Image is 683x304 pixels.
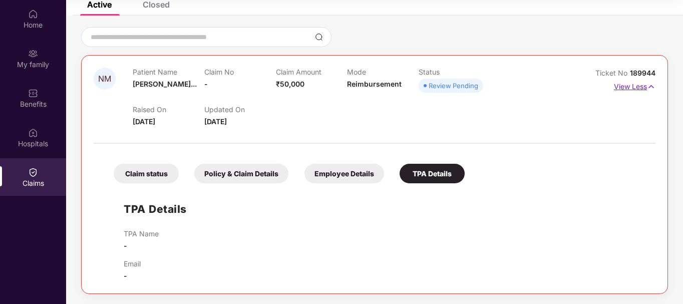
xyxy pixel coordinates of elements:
[124,201,187,217] h1: TPA Details
[647,81,655,92] img: svg+xml;base64,PHN2ZyB4bWxucz0iaHR0cDovL3d3dy53My5vcmcvMjAwMC9zdmciIHdpZHRoPSIxNyIgaGVpZ2h0PSIxNy...
[400,164,465,183] div: TPA Details
[28,9,38,19] img: svg+xml;base64,PHN2ZyBpZD0iSG9tZSIgeG1sbnM9Imh0dHA6Ly93d3cudzMub3JnLzIwMDAvc3ZnIiB3aWR0aD0iMjAiIG...
[124,271,127,280] span: -
[419,68,490,76] p: Status
[315,33,323,41] img: svg+xml;base64,PHN2ZyBpZD0iU2VhcmNoLTMyeDMyIiB4bWxucz0iaHR0cDovL3d3dy53My5vcmcvMjAwMC9zdmciIHdpZH...
[28,167,38,177] img: svg+xml;base64,PHN2ZyBpZD0iQ2xhaW0iIHhtbG5zPSJodHRwOi8vd3d3LnczLm9yZy8yMDAwL3N2ZyIgd2lkdGg9IjIwIi...
[28,49,38,59] img: svg+xml;base64,PHN2ZyB3aWR0aD0iMjAiIGhlaWdodD0iMjAiIHZpZXdCb3g9IjAgMCAyMCAyMCIgZmlsbD0ibm9uZSIgeG...
[304,164,384,183] div: Employee Details
[204,117,227,126] span: [DATE]
[347,80,402,88] span: Reimbursement
[429,81,478,91] div: Review Pending
[28,128,38,138] img: svg+xml;base64,PHN2ZyBpZD0iSG9zcGl0YWxzIiB4bWxucz0iaHR0cDovL3d3dy53My5vcmcvMjAwMC9zdmciIHdpZHRoPS...
[124,229,159,238] p: TPA Name
[124,241,127,250] span: -
[595,69,630,77] span: Ticket No
[133,68,204,76] p: Patient Name
[276,68,348,76] p: Claim Amount
[614,79,655,92] p: View Less
[630,69,655,77] span: 189944
[28,88,38,98] img: svg+xml;base64,PHN2ZyBpZD0iQmVuZWZpdHMiIHhtbG5zPSJodHRwOi8vd3d3LnczLm9yZy8yMDAwL3N2ZyIgd2lkdGg9Ij...
[347,68,419,76] p: Mode
[204,68,276,76] p: Claim No
[133,117,155,126] span: [DATE]
[133,105,204,114] p: Raised On
[204,105,276,114] p: Updated On
[133,80,197,88] span: [PERSON_NAME]...
[204,80,208,88] span: -
[114,164,179,183] div: Claim status
[276,80,304,88] span: ₹50,000
[98,75,111,83] span: NM
[194,164,288,183] div: Policy & Claim Details
[124,259,141,268] p: Email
